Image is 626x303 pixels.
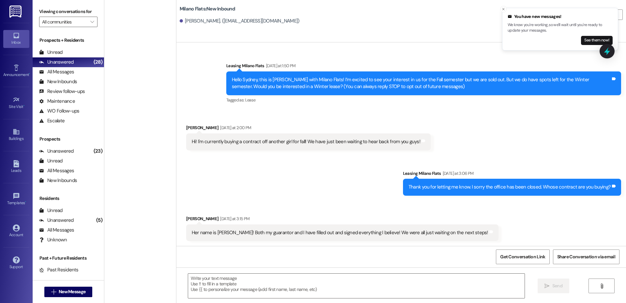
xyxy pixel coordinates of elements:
[552,282,562,289] span: Send
[33,195,104,202] div: Residents
[39,88,85,95] div: Review follow-ups
[92,57,104,67] div: (28)
[39,98,75,105] div: Maintenance
[39,266,79,273] div: Past Residents
[508,22,613,34] p: We know you're working, so we'll wait until you're ready to update your messages.
[39,7,97,17] label: Viewing conversations for
[500,253,545,260] span: Get Conversation Link
[186,215,499,224] div: [PERSON_NAME]
[226,95,621,105] div: Tagged as:
[538,279,569,293] button: Send
[232,76,611,90] div: Hello Sydney, this is [PERSON_NAME] with Milano Flats! I’m excited to see your interest in us for...
[59,288,85,295] span: New Message
[508,13,613,20] div: You have new messages!
[33,255,104,262] div: Past + Future Residents
[33,37,104,44] div: Prospects + Residents
[39,158,63,164] div: Unread
[186,124,431,133] div: [PERSON_NAME]
[39,117,65,124] div: Escalate
[218,124,251,131] div: [DATE] at 2:00 PM
[95,215,104,225] div: (5)
[42,17,87,27] input: All communities
[92,146,104,156] div: (23)
[441,170,474,177] div: [DATE] at 3:06 PM
[3,158,29,176] a: Leads
[192,229,488,236] div: Her name is [PERSON_NAME]! Both my guarantor and I have filled out and signed everything I believ...
[180,18,300,24] div: [PERSON_NAME]. ([EMAIL_ADDRESS][DOMAIN_NAME])
[29,71,30,76] span: •
[44,287,93,297] button: New Message
[192,138,420,145] div: Hi! I'm currently buying a contract off another girl for fall! We have just been waiting to hear ...
[581,36,613,45] button: See them now!
[544,283,549,289] i: 
[3,94,29,112] a: Site Visit •
[39,207,63,214] div: Unread
[403,170,621,179] div: Leasing Milano Flats
[90,19,94,24] i: 
[599,283,604,289] i: 
[39,49,63,56] div: Unread
[557,253,615,260] span: Share Conversation via email
[39,167,74,174] div: All Messages
[9,6,23,18] img: ResiDesk Logo
[409,184,611,190] div: Thank you for letting me know. I sorry the office has been closed. Whose contract are you buying?
[264,62,296,69] div: [DATE] at 1:50 PM
[245,97,256,103] span: Lease
[25,200,26,204] span: •
[51,289,56,295] i: 
[39,148,74,155] div: Unanswered
[3,190,29,208] a: Templates •
[33,136,104,143] div: Prospects
[23,103,24,108] span: •
[39,59,74,66] div: Unanswered
[39,68,74,75] div: All Messages
[3,254,29,272] a: Support
[39,217,74,224] div: Unanswered
[39,177,77,184] div: New Inbounds
[3,126,29,144] a: Buildings
[39,227,74,234] div: All Messages
[500,6,507,12] button: Close toast
[553,250,619,264] button: Share Conversation via email
[39,78,77,85] div: New Inbounds
[39,108,79,114] div: WO Follow-ups
[496,250,549,264] button: Get Conversation Link
[3,222,29,240] a: Account
[226,62,621,71] div: Leasing Milano Flats
[218,215,249,222] div: [DATE] at 3:15 PM
[180,6,235,12] b: Milano Flats: New Inbound
[39,236,67,243] div: Unknown
[3,30,29,48] a: Inbox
